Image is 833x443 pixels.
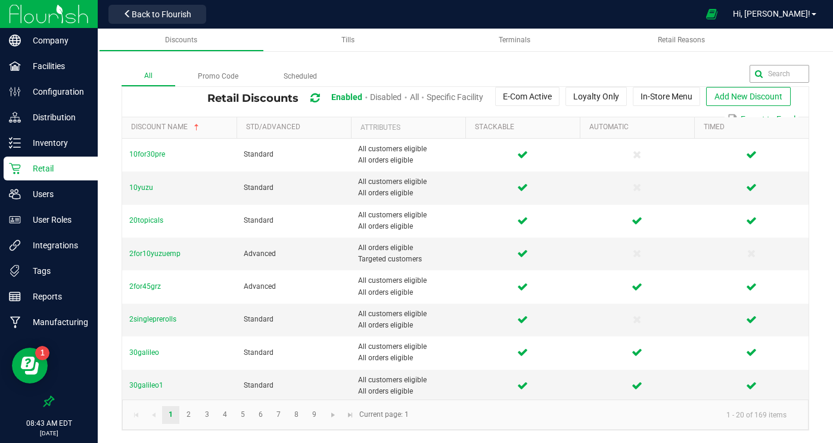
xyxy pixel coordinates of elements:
[495,87,560,106] button: E-Com Active
[9,239,21,251] inline-svg: Integrations
[129,282,161,291] span: 2for45grz
[358,308,458,320] span: All customers eligible
[358,176,458,188] span: All customers eligible
[9,163,21,174] inline-svg: Retail
[261,67,340,86] label: Scheduled
[358,287,458,298] span: All orders eligible
[129,216,163,224] span: 20topicals
[244,150,273,158] span: Standard
[129,381,163,389] span: 30galileo1
[9,86,21,98] inline-svg: Configuration
[750,65,809,83] input: Search
[180,406,197,424] a: Page 2
[21,264,92,278] p: Tags
[358,221,458,232] span: All orders eligible
[21,289,92,304] p: Reports
[589,123,689,132] a: AutomaticSortable
[358,242,458,254] span: All orders eligible
[192,123,201,132] span: Sortable
[244,216,273,224] span: Standard
[358,254,458,265] span: Targeted customers
[244,282,276,291] span: Advanced
[175,67,261,86] label: Promo Code
[658,36,705,44] span: Retail Reasons
[129,249,181,258] span: 2for10yuzuemp
[331,92,362,102] span: Enabled
[129,348,159,357] span: 30galileo
[475,123,575,132] a: StackableSortable
[358,143,458,155] span: All customers eligible
[370,92,402,102] span: Disabled
[9,111,21,123] inline-svg: Distribution
[698,2,725,26] span: Open Ecommerce Menu
[9,291,21,302] inline-svg: Reports
[358,155,458,166] span: All orders eligible
[565,87,627,106] button: Loyalty Only
[358,188,458,199] span: All orders eligible
[358,320,458,331] span: All orders eligible
[9,137,21,149] inline-svg: Inventory
[129,150,165,158] span: 10for30pre
[325,406,342,424] a: Go to the next page
[358,210,458,221] span: All customers eligible
[165,36,197,44] span: Discounts
[252,406,269,424] a: Page 6
[358,341,458,352] span: All customers eligible
[725,109,798,129] button: Export to Excel
[9,60,21,72] inline-svg: Facilities
[704,123,804,132] a: TimedSortable
[43,395,55,407] label: Pin the sidebar to full width on large screens
[416,405,796,425] kendo-pager-info: 1 - 20 of 169 items
[21,33,92,48] p: Company
[162,406,179,424] a: Page 1
[288,406,305,424] a: Page 8
[5,429,92,438] p: [DATE]
[714,92,782,101] span: Add New Discount
[132,10,191,19] span: Back to Flourish
[351,117,465,139] th: Attributes
[358,275,458,286] span: All customers eligible
[234,406,251,424] a: Page 5
[358,352,458,364] span: All orders eligible
[21,59,92,73] p: Facilities
[21,238,92,252] p: Integrations
[35,346,49,360] iframe: Resource center unread badge
[358,386,458,397] span: All orders eligible
[270,406,287,424] a: Page 7
[131,123,232,132] a: Discount NameSortable
[108,5,206,24] button: Back to Flourish
[129,183,153,192] span: 10yuzu
[246,123,346,132] a: Std/AdvancedSortable
[9,265,21,277] inline-svg: Tags
[9,316,21,328] inline-svg: Manufacturing
[198,406,216,424] a: Page 3
[12,348,48,383] iframe: Resource center
[5,418,92,429] p: 08:43 AM EDT
[21,161,92,176] p: Retail
[21,110,92,124] p: Distribution
[244,183,273,192] span: Standard
[9,35,21,46] inline-svg: Company
[21,85,92,99] p: Configuration
[122,67,175,86] label: All
[358,375,458,386] span: All customers eligible
[633,87,700,106] button: In-Store Menu
[244,315,273,323] span: Standard
[342,406,359,424] a: Go to the last page
[21,136,92,150] p: Inventory
[733,9,810,18] span: Hi, [PERSON_NAME]!
[21,315,92,329] p: Manufacturing
[427,92,483,102] span: Specific Facility
[21,213,92,227] p: User Roles
[706,87,791,106] button: Add New Discount
[122,400,809,430] kendo-pager: Current page: 1
[9,214,21,226] inline-svg: User Roles
[244,249,276,258] span: Advanced
[207,87,800,109] div: Retail Discounts
[499,36,530,44] span: Terminals
[216,406,234,424] a: Page 4
[410,92,419,102] span: All
[129,315,176,323] span: 2singleprerolls
[306,406,323,424] a: Page 9
[244,381,273,389] span: Standard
